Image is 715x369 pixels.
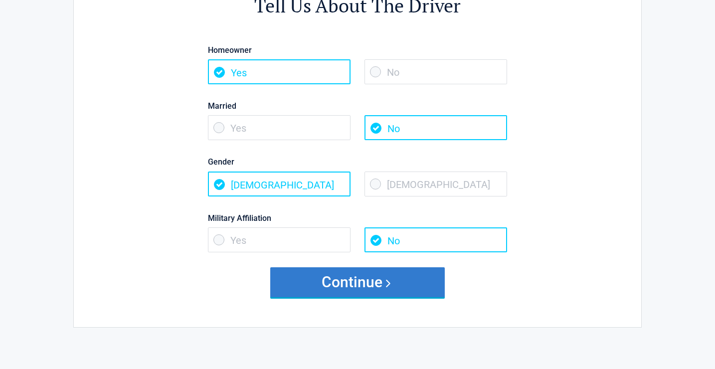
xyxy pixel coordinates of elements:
span: No [364,59,507,84]
span: [DEMOGRAPHIC_DATA] [364,172,507,196]
span: Yes [208,115,351,140]
span: [DEMOGRAPHIC_DATA] [208,172,351,196]
label: Married [208,99,507,113]
span: No [364,115,507,140]
button: Continue [270,267,445,297]
span: No [364,227,507,252]
span: Yes [208,227,351,252]
label: Homeowner [208,43,507,57]
span: Yes [208,59,351,84]
label: Military Affiliation [208,211,507,225]
label: Gender [208,155,507,169]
